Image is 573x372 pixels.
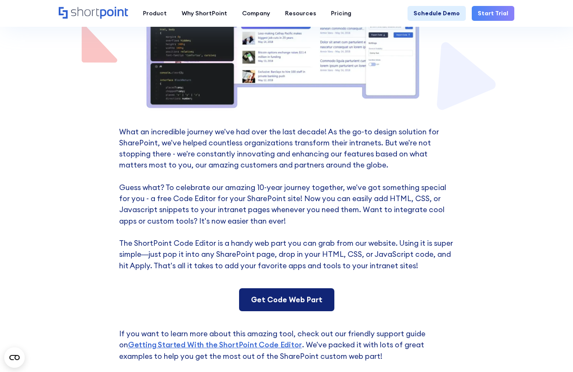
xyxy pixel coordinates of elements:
div: Product [143,9,167,18]
p: What an incredible journey we've had over the last decade! As the go-to design solution for Share... [119,126,454,271]
a: Product [135,6,174,21]
a: Home [59,7,128,20]
div: Why ShortPoint [182,9,227,18]
div: Resources [285,9,316,18]
a: Schedule Demo [408,6,466,21]
a: Company [234,6,277,21]
p: If you want to learn more about this amazing tool, check out our friendly support guide on . We'v... [119,328,454,362]
a: Getting Started With the ShortPoint Code Editor [128,340,302,349]
a: Pricing [323,6,359,21]
div: Pricing [331,9,351,18]
iframe: Chat Widget [530,331,573,372]
a: Get Code Web Part [239,288,334,311]
div: Company [242,9,270,18]
a: Start Trial [472,6,514,21]
a: Why ShortPoint [174,6,234,21]
a: Resources [277,6,323,21]
button: Open CMP widget [4,347,25,368]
